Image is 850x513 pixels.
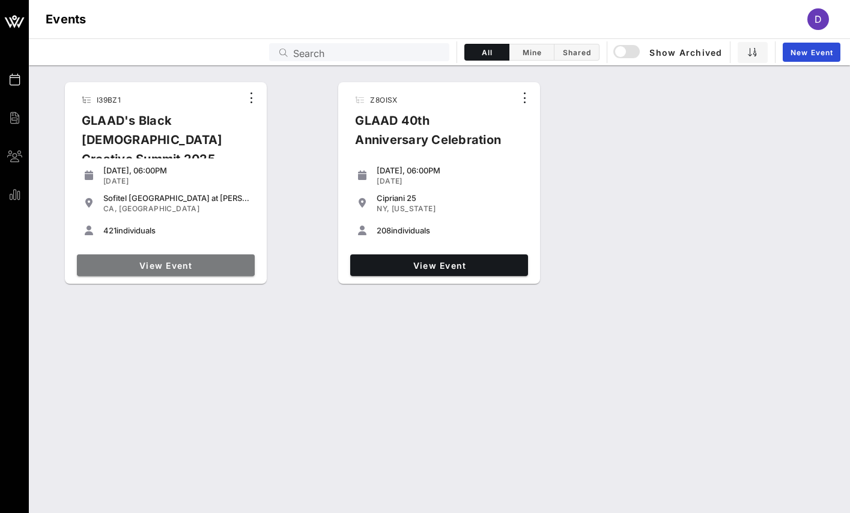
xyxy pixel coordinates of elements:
[377,166,523,175] div: [DATE], 06:00PM
[554,44,600,61] button: Shared
[377,226,523,235] div: individuals
[392,204,436,213] span: [US_STATE]
[615,41,723,63] button: Show Archived
[472,48,502,57] span: All
[82,260,250,271] span: View Event
[103,226,250,235] div: individuals
[377,193,523,203] div: Cipriani 25
[103,176,250,186] div: [DATE]
[377,204,389,213] span: NY,
[370,95,397,104] span: Z8OISX
[72,111,241,178] div: GLAAD's Black [DEMOGRAPHIC_DATA] Creative Summit 2025
[517,48,547,57] span: Mine
[77,254,255,276] a: View Event
[562,48,592,57] span: Shared
[815,13,822,25] span: D
[355,260,523,271] span: View Event
[119,204,199,213] span: [GEOGRAPHIC_DATA]
[509,44,554,61] button: Mine
[790,48,833,57] span: New Event
[783,43,840,62] a: New Event
[103,166,250,175] div: [DATE], 06:00PM
[464,44,509,61] button: All
[807,8,829,30] div: D
[377,226,391,235] span: 208
[46,10,87,29] h1: Events
[377,176,523,186] div: [DATE]
[103,193,250,203] div: Sofitel [GEOGRAPHIC_DATA] at [PERSON_NAME][GEOGRAPHIC_DATA]
[103,204,117,213] span: CA,
[345,111,515,159] div: GLAAD 40th Anniversary Celebration
[103,226,117,235] span: 421
[97,95,121,104] span: I39BZ1
[350,254,528,276] a: View Event
[615,45,722,59] span: Show Archived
